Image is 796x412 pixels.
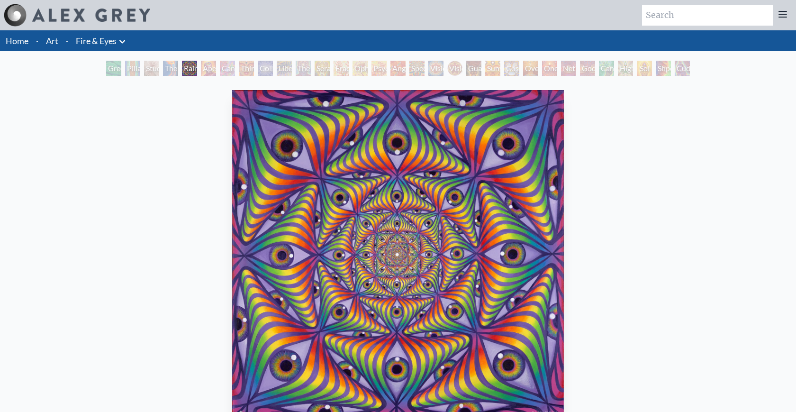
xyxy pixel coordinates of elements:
[182,61,197,76] div: Rainbow Eye Ripple
[642,5,773,26] input: Search
[618,61,633,76] div: Higher Vision
[561,61,576,76] div: Net of Being
[447,61,462,76] div: Vision [PERSON_NAME]
[296,61,311,76] div: The Seer
[409,61,425,76] div: Spectral Lotus
[466,61,481,76] div: Guardian of Infinite Vision
[201,61,216,76] div: Aperture
[334,61,349,76] div: Fractal Eyes
[390,61,406,76] div: Angel Skin
[675,61,690,76] div: Cuddle
[485,61,500,76] div: Sunyata
[504,61,519,76] div: Cosmic Elf
[144,61,159,76] div: Study for the Great Turn
[315,61,330,76] div: Seraphic Transport Docking on the Third Eye
[46,34,58,47] a: Art
[353,61,368,76] div: Ophanic Eyelash
[32,30,42,51] li: ·
[637,61,652,76] div: Sol Invictus
[580,61,595,76] div: Godself
[106,61,121,76] div: Green Hand
[371,61,387,76] div: Psychomicrograph of a Fractal Paisley Cherub Feather Tip
[258,61,273,76] div: Collective Vision
[542,61,557,76] div: One
[76,34,117,47] a: Fire & Eyes
[125,61,140,76] div: Pillar of Awareness
[163,61,178,76] div: The Torch
[277,61,292,76] div: Liberation Through Seeing
[220,61,235,76] div: Cannabis Sutra
[6,36,28,46] a: Home
[599,61,614,76] div: Cannafist
[523,61,538,76] div: Oversoul
[239,61,254,76] div: Third Eye Tears of Joy
[62,30,72,51] li: ·
[428,61,443,76] div: Vision Crystal
[656,61,671,76] div: Shpongled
